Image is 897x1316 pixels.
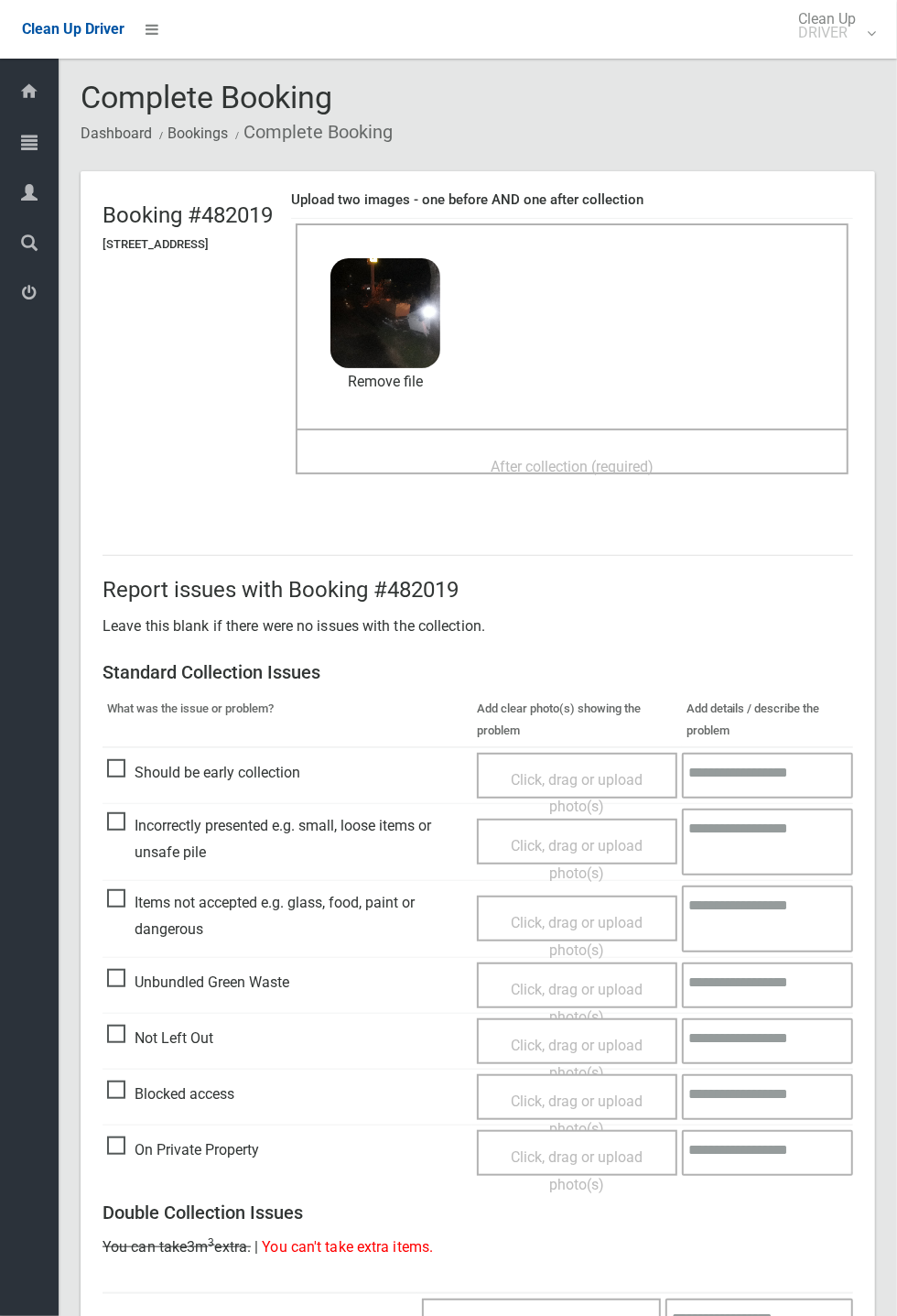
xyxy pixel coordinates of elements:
span: Clean Up [789,12,874,39]
sup: 3 [208,1236,214,1249]
span: Click, drag or upload photo(s) [511,1093,643,1137]
span: You can't take extra items. [262,1238,433,1256]
small: DRIVER [798,26,856,39]
span: Click, drag or upload photo(s) [511,914,643,959]
span: Click, drag or upload photo(s) [511,981,643,1026]
span: You can take extra. [103,1238,251,1256]
span: 3m [187,1238,214,1256]
span: Click, drag or upload photo(s) [511,1037,643,1082]
span: | [254,1238,258,1256]
span: Unbundled Green Waste [107,969,289,996]
h4: Upload two images - one before AND one after collection [291,192,853,208]
a: Clean Up Driver [22,16,124,43]
span: After collection (required) [491,458,654,475]
a: Remove file [330,368,440,396]
h2: Report issues with Booking #482019 [103,578,853,602]
th: What was the issue or problem? [103,693,472,747]
span: Should be early collection [107,759,300,787]
span: Clean Up Driver [22,20,124,38]
h3: Standard Collection Issues [103,662,853,682]
a: Bookings [168,125,228,142]
h5: [STREET_ADDRESS] [103,238,273,251]
th: Add clear photo(s) showing the problem [472,693,682,747]
span: Click, drag or upload photo(s) [511,1148,643,1193]
a: Dashboard [81,125,152,142]
h2: Booking #482019 [103,203,273,227]
p: Leave this blank if there were no issues with the collection. [103,613,853,640]
span: Incorrectly presented e.g. small, loose items or unsafe pile [107,812,468,866]
span: Complete Booking [81,79,332,115]
th: Add details / describe the problem [682,693,853,747]
span: Not Left Out [107,1025,213,1052]
span: On Private Property [107,1137,259,1164]
span: Items not accepted e.g. glass, food, paint or dangerous [107,889,468,943]
li: Complete Booking [231,115,393,149]
span: Click, drag or upload photo(s) [511,837,643,882]
span: Click, drag or upload photo(s) [511,771,643,816]
h3: Double Collection Issues [103,1202,853,1223]
span: Blocked access [107,1081,234,1108]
